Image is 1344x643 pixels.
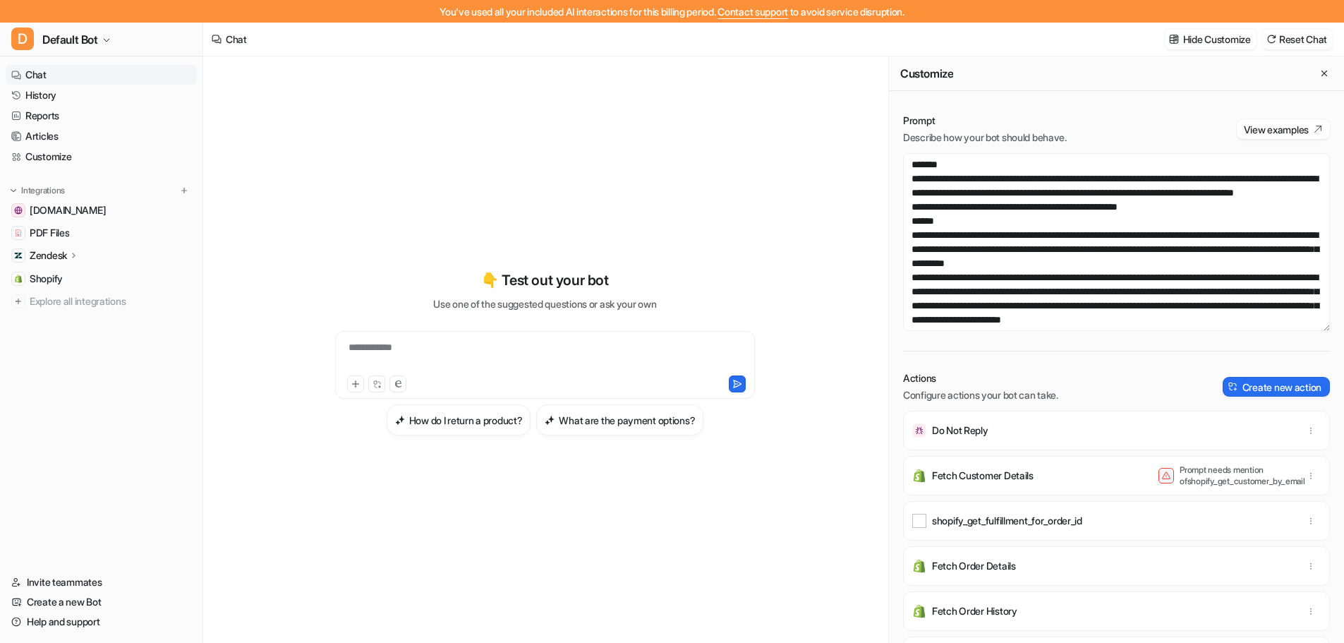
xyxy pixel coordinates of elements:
[11,294,25,308] img: explore all integrations
[932,469,1034,483] p: Fetch Customer Details
[912,469,926,483] img: Fetch Customer Details icon
[1180,464,1292,487] p: Prompt needs mention of shopify_get_customer_by_email
[1316,65,1333,82] button: Close flyout
[932,604,1017,618] p: Fetch Order History
[912,559,926,573] img: Fetch Order Details icon
[903,371,1058,385] p: Actions
[6,292,197,311] a: Explore all integrations
[387,404,531,435] button: How do I return a product?How do I return a product?
[1169,34,1179,44] img: customize
[903,388,1058,402] p: Configure actions your bot can take.
[1228,382,1238,392] img: create-action-icon.svg
[1262,29,1333,49] button: Reset Chat
[536,404,703,435] button: What are the payment options?What are the payment options?
[1183,32,1251,47] p: Hide Customize
[481,270,608,291] p: 👇 Test out your bot
[42,30,98,49] span: Default Bot
[6,200,197,220] a: wovenwood.co.uk[DOMAIN_NAME]
[900,66,953,80] h2: Customize
[1237,119,1330,139] button: View examples
[6,65,197,85] a: Chat
[559,413,695,428] h3: What are the payment options?
[932,514,1082,528] p: shopify_get_fulfillment_for_order_id
[8,186,18,196] img: expand menu
[6,612,197,632] a: Help and support
[912,604,926,618] img: Fetch Order History icon
[1165,29,1257,49] button: Hide Customize
[14,229,23,237] img: PDF Files
[912,514,926,528] img: shopify_get_fulfillment_for_order_id icon
[14,251,23,260] img: Zendesk
[30,248,67,263] p: Zendesk
[6,126,197,146] a: Articles
[545,415,555,426] img: What are the payment options?
[903,131,1067,145] p: Describe how your bot should behave.
[6,592,197,612] a: Create a new Bot
[6,572,197,592] a: Invite teammates
[14,275,23,283] img: Shopify
[226,32,247,47] div: Chat
[932,559,1016,573] p: Fetch Order Details
[30,203,106,217] span: [DOMAIN_NAME]
[6,223,197,243] a: PDF FilesPDF Files
[6,269,197,289] a: ShopifyShopify
[6,85,197,105] a: History
[30,272,63,286] span: Shopify
[903,114,1067,128] p: Prompt
[6,147,197,167] a: Customize
[14,206,23,215] img: wovenwood.co.uk
[30,290,191,313] span: Explore all integrations
[433,296,656,311] p: Use one of the suggested questions or ask your own
[409,413,523,428] h3: How do I return a product?
[718,6,788,18] span: Contact support
[912,423,926,438] img: Do Not Reply icon
[932,423,988,438] p: Do Not Reply
[179,186,189,196] img: menu_add.svg
[6,106,197,126] a: Reports
[11,28,34,50] span: D
[1266,34,1276,44] img: reset
[1223,377,1330,397] button: Create new action
[30,226,69,240] span: PDF Files
[6,184,69,198] button: Integrations
[395,415,405,426] img: How do I return a product?
[21,185,65,196] p: Integrations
